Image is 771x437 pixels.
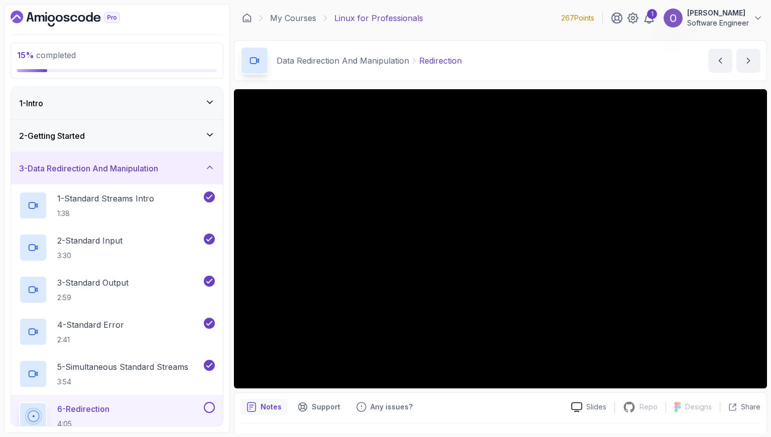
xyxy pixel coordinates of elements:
button: 4-Standard Error2:41 [19,318,215,346]
p: 4 - Standard Error [57,319,124,331]
a: Dashboard [242,13,252,23]
p: [PERSON_NAME] [687,8,749,18]
iframe: To enrich screen reader interactions, please activate Accessibility in Grammarly extension settings [580,216,761,392]
a: Slides [563,402,614,412]
button: 2-Getting Started [11,120,223,152]
div: 1 [647,9,657,19]
button: 6-Redirection4:05 [19,402,215,430]
p: Slides [586,402,606,412]
p: Notes [261,402,282,412]
h3: 1 - Intro [19,97,43,109]
p: 6 - Redirection [57,403,109,415]
p: Linux for Professionals [334,12,423,24]
button: notes button [240,399,288,415]
p: 3:30 [57,251,122,261]
button: previous content [708,49,732,73]
a: My Courses [270,12,316,24]
p: 267 Points [561,13,594,23]
p: Software Engineer [687,18,749,28]
p: Support [312,402,340,412]
span: completed [17,50,76,60]
button: Support button [292,399,346,415]
h3: 2 - Getting Started [19,130,85,142]
h3: 3 - Data Redirection And Manipulation [19,162,158,174]
p: Designs [685,402,712,412]
button: Share [720,402,760,412]
button: Feedback button [350,399,419,415]
button: 3-Data Redirection And Manipulation [11,152,223,184]
p: Any issues? [370,402,413,412]
button: 5-Simultaneous Standard Streams3:54 [19,360,215,388]
a: 1 [643,12,655,24]
p: 5 - Simultaneous Standard Streams [57,361,188,373]
p: 1 - Standard Streams Intro [57,192,154,204]
button: 1-Standard Streams Intro1:38 [19,191,215,220]
p: 3 - Standard Output [57,277,128,289]
button: 2-Standard Input3:30 [19,234,215,262]
p: Data Redirection And Manipulation [277,55,409,67]
p: 2:59 [57,293,128,303]
p: 3:54 [57,377,188,387]
p: 1:38 [57,208,154,218]
img: user profile image [664,9,683,28]
button: next content [736,49,760,73]
p: 2:41 [57,335,124,345]
button: 1-Intro [11,87,223,119]
p: 4:05 [57,419,109,429]
a: Dashboard [11,11,143,27]
iframe: To enrich screen reader interactions, please activate Accessibility in Grammarly extension settings [729,397,761,427]
p: Redirection [419,55,462,67]
iframe: To enrich screen reader interactions, please activate Accessibility in Grammarly extension settings [234,89,767,388]
button: user profile image[PERSON_NAME]Software Engineer [663,8,763,28]
span: 15 % [17,50,34,60]
button: 3-Standard Output2:59 [19,276,215,304]
p: Repo [639,402,658,412]
p: 2 - Standard Input [57,235,122,247]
